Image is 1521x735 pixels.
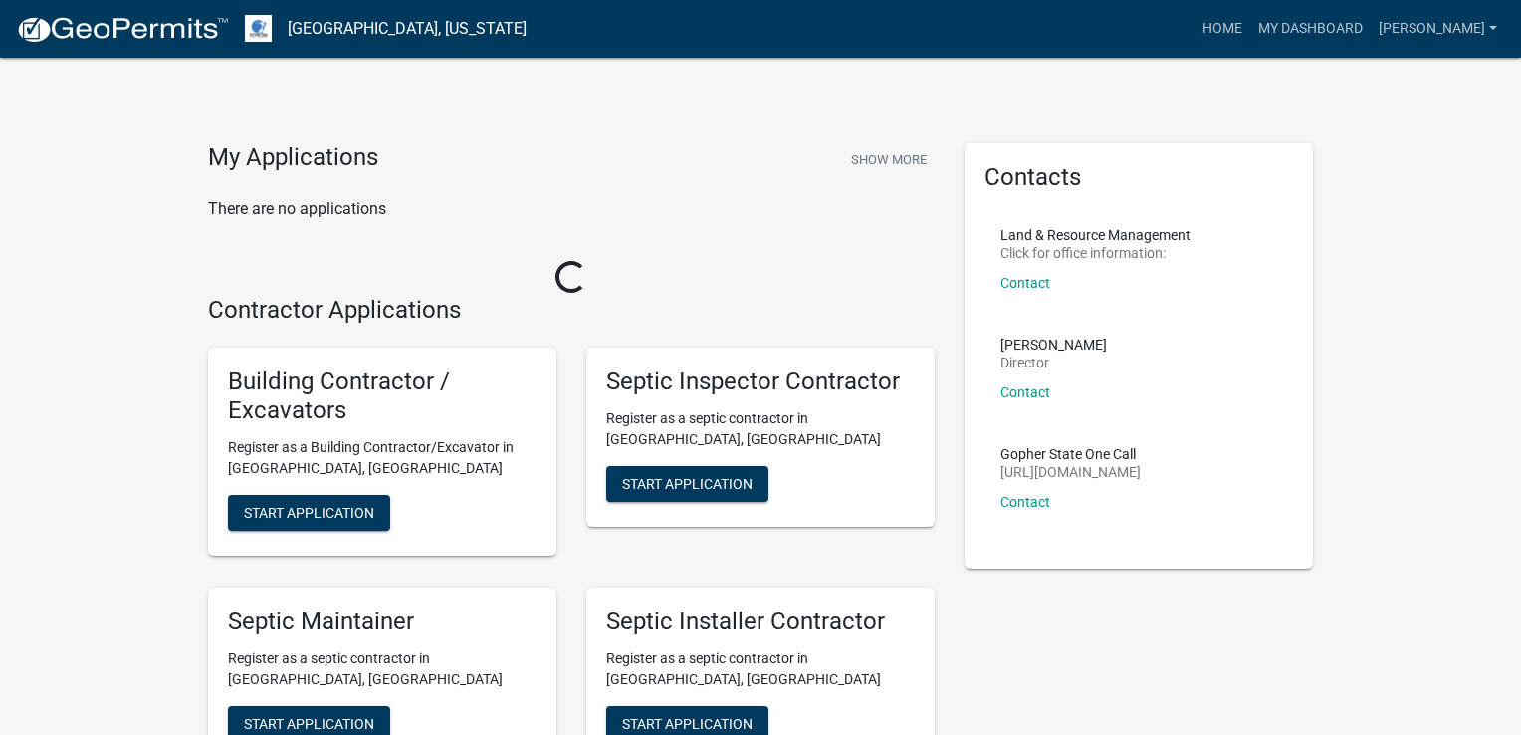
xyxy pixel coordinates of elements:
h5: Contacts [984,163,1293,192]
p: Register as a septic contractor in [GEOGRAPHIC_DATA], [GEOGRAPHIC_DATA] [228,648,537,690]
button: Show More [843,143,935,176]
p: Register as a septic contractor in [GEOGRAPHIC_DATA], [GEOGRAPHIC_DATA] [606,648,915,690]
span: Start Application [244,504,374,520]
span: Start Application [244,715,374,731]
p: [PERSON_NAME] [1000,338,1107,352]
a: Contact [1000,384,1050,400]
span: Start Application [622,476,753,492]
p: Land & Resource Management [1000,228,1191,242]
h4: My Applications [208,143,378,173]
button: Start Application [228,495,390,531]
a: Home [1195,10,1250,48]
button: Start Application [606,466,768,502]
p: Register as a septic contractor in [GEOGRAPHIC_DATA], [GEOGRAPHIC_DATA] [606,408,915,450]
p: Click for office information: [1000,246,1191,260]
p: Register as a Building Contractor/Excavator in [GEOGRAPHIC_DATA], [GEOGRAPHIC_DATA] [228,437,537,479]
span: Start Application [622,715,753,731]
h5: Septic Installer Contractor [606,608,915,636]
h5: Septic Maintainer [228,608,537,636]
a: Contact [1000,494,1050,510]
a: Contact [1000,275,1050,291]
h4: Contractor Applications [208,296,935,325]
h5: Septic Inspector Contractor [606,367,915,396]
h5: Building Contractor / Excavators [228,367,537,425]
a: [GEOGRAPHIC_DATA], [US_STATE] [288,12,527,46]
img: Otter Tail County, Minnesota [245,15,272,42]
a: My Dashboard [1250,10,1371,48]
p: Director [1000,356,1107,369]
p: There are no applications [208,197,935,221]
p: Gopher State One Call [1000,447,1141,461]
a: [PERSON_NAME] [1371,10,1505,48]
p: [URL][DOMAIN_NAME] [1000,465,1141,479]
